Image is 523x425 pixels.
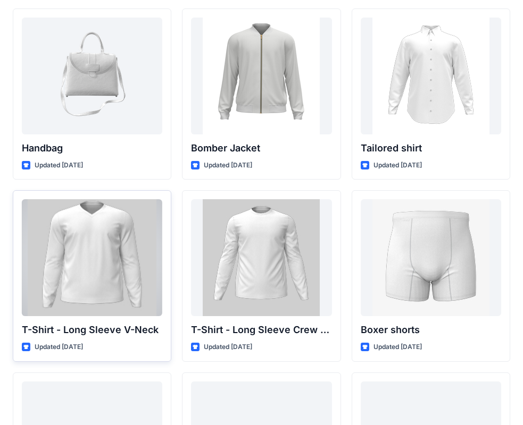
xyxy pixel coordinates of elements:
p: T-Shirt - Long Sleeve Crew Neck [191,322,331,337]
a: T-Shirt - Long Sleeve Crew Neck [191,199,331,316]
a: T-Shirt - Long Sleeve V-Neck [22,199,162,316]
p: Tailored shirt [361,141,501,156]
p: Boxer shorts [361,322,501,337]
p: Updated [DATE] [35,160,83,171]
a: Boxer shorts [361,199,501,316]
a: Handbag [22,18,162,134]
p: Updated [DATE] [204,160,252,171]
a: Tailored shirt [361,18,501,134]
p: T-Shirt - Long Sleeve V-Neck [22,322,162,337]
p: Handbag [22,141,162,156]
p: Updated [DATE] [204,342,252,353]
p: Updated [DATE] [373,342,422,353]
p: Bomber Jacket [191,141,331,156]
p: Updated [DATE] [35,342,83,353]
p: Updated [DATE] [373,160,422,171]
a: Bomber Jacket [191,18,331,134]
